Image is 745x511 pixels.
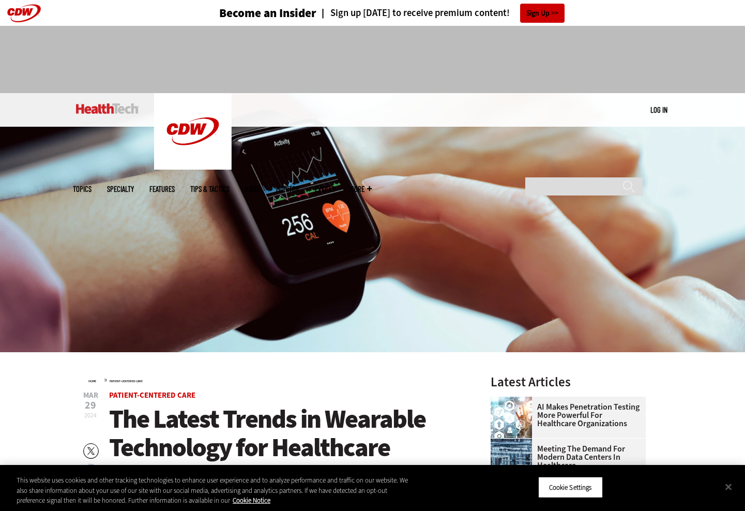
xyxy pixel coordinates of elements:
[491,445,640,470] a: Meeting the Demand for Modern Data Centers in Healthcare
[350,185,372,193] span: More
[84,411,97,419] span: 2024
[88,375,464,384] div: »
[491,397,537,405] a: Healthcare and hacking concept
[107,185,134,193] span: Specialty
[109,402,425,464] span: The Latest Trends in Wearable Technology for Healthcare
[190,185,230,193] a: Tips & Tactics
[491,439,532,480] img: engineer with laptop overlooking data center
[491,403,640,428] a: AI Makes Penetration Testing More Powerful for Healthcare Organizations
[154,161,232,172] a: CDW
[316,8,510,18] a: Sign up [DATE] to receive premium content!
[315,185,335,193] a: Events
[219,7,316,19] h3: Become an Insider
[520,4,565,23] a: Sign Up
[233,496,270,505] a: More information about your privacy
[154,93,232,170] img: Home
[650,105,667,114] a: Log in
[83,400,98,411] span: 29
[180,7,316,19] a: Become an Insider
[650,104,667,115] div: User menu
[491,375,646,388] h3: Latest Articles
[491,397,532,438] img: Healthcare and hacking concept
[73,185,92,193] span: Topics
[185,36,561,83] iframe: advertisement
[149,185,175,193] a: Features
[17,475,410,506] div: This website uses cookies and other tracking technologies to enhance user experience and to analy...
[276,185,299,193] a: MonITor
[491,439,537,447] a: engineer with laptop overlooking data center
[109,390,195,400] a: Patient-Centered Care
[245,185,261,193] a: Video
[76,103,139,114] img: Home
[538,476,603,498] button: Cookie Settings
[83,392,98,399] span: Mar
[88,379,96,383] a: Home
[110,379,143,383] a: Patient-Centered Care
[717,475,740,498] button: Close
